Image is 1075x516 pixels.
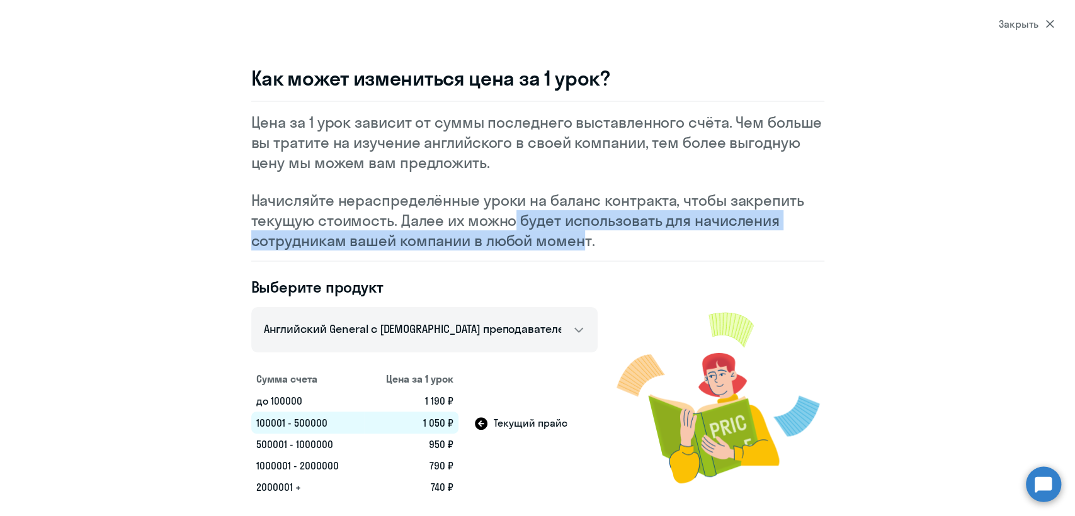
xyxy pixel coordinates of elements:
[251,65,824,91] h3: Как может измениться цена за 1 урок?
[251,476,364,498] td: 2000001 +
[251,390,364,412] td: до 100000
[458,412,598,434] td: Текущий прайс
[999,16,1054,31] div: Закрыть
[251,455,364,476] td: 1000001 - 2000000
[364,434,458,455] td: 950 ₽
[251,112,824,172] p: Цена за 1 урок зависит от суммы последнего выставленного счёта. Чем больше вы тратите на изучение...
[251,412,364,434] td: 100001 - 500000
[251,434,364,455] td: 500001 - 1000000
[364,455,458,476] td: 790 ₽
[251,190,824,250] p: Начисляйте нераспределённые уроки на баланс контракта, чтобы закрепить текущую стоимость. Далее и...
[364,390,458,412] td: 1 190 ₽
[617,297,824,498] img: modal-image.png
[251,367,364,390] th: Сумма счета
[364,367,458,390] th: Цена за 1 урок
[251,277,598,297] h4: Выберите продукт
[364,412,458,434] td: 1 050 ₽
[364,476,458,498] td: 740 ₽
